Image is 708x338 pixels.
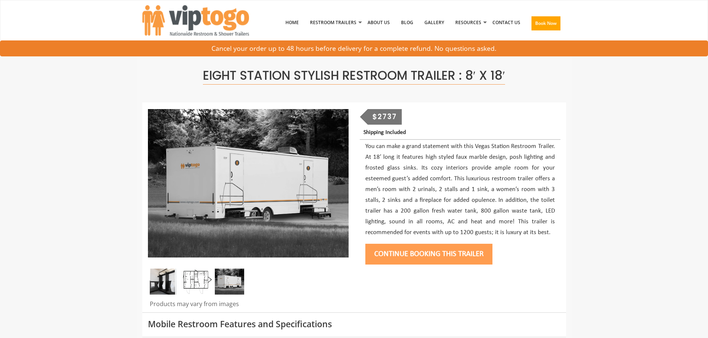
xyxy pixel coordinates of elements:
[215,269,244,295] img: An image of 8 station shower outside view
[148,319,560,329] h3: Mobile Restroom Features and Specifications
[148,109,349,257] img: An image of 8 station shower outside view
[365,244,492,265] button: Continue Booking this trailer
[362,3,395,42] a: About Us
[363,128,560,138] p: Shipping Included
[365,250,492,258] a: Continue Booking this trailer
[450,3,487,42] a: Resources
[304,3,362,42] a: Restroom Trailers
[142,5,249,36] img: VIPTOGO
[203,67,505,85] span: Eight Station Stylish Restroom Trailer : 8′ x 18′
[280,3,304,42] a: Home
[368,109,402,125] div: $2737
[419,3,450,42] a: Gallery
[148,300,349,312] div: Products may vary from images
[365,141,555,238] p: You can make a grand statement with this Vegas Station Restroom Trailer. At 18’ long it features ...
[182,269,211,295] img: Floor Plan of 8 station restroom with sink and toilet
[531,16,560,30] button: Book Now
[150,269,179,295] img: Side view of three urinals installed with separators in between them
[395,3,419,42] a: Blog
[487,3,526,42] a: Contact Us
[526,3,566,46] a: Book Now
